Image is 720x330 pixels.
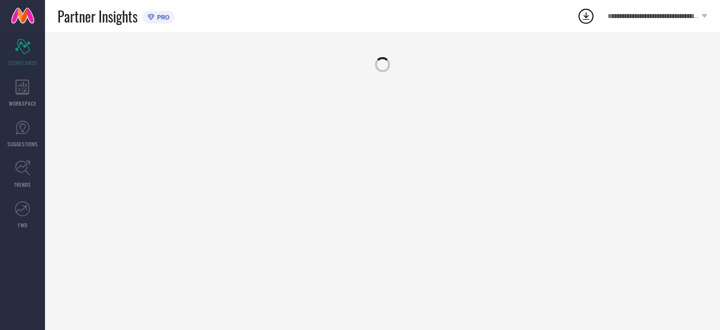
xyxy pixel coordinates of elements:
[18,221,27,229] span: FWD
[8,59,37,67] span: SCORECARDS
[154,14,169,21] span: PRO
[7,140,38,148] span: SUGGESTIONS
[9,100,36,107] span: WORKSPACE
[577,7,595,25] div: Open download list
[57,6,137,27] span: Partner Insights
[14,181,31,188] span: TRENDS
